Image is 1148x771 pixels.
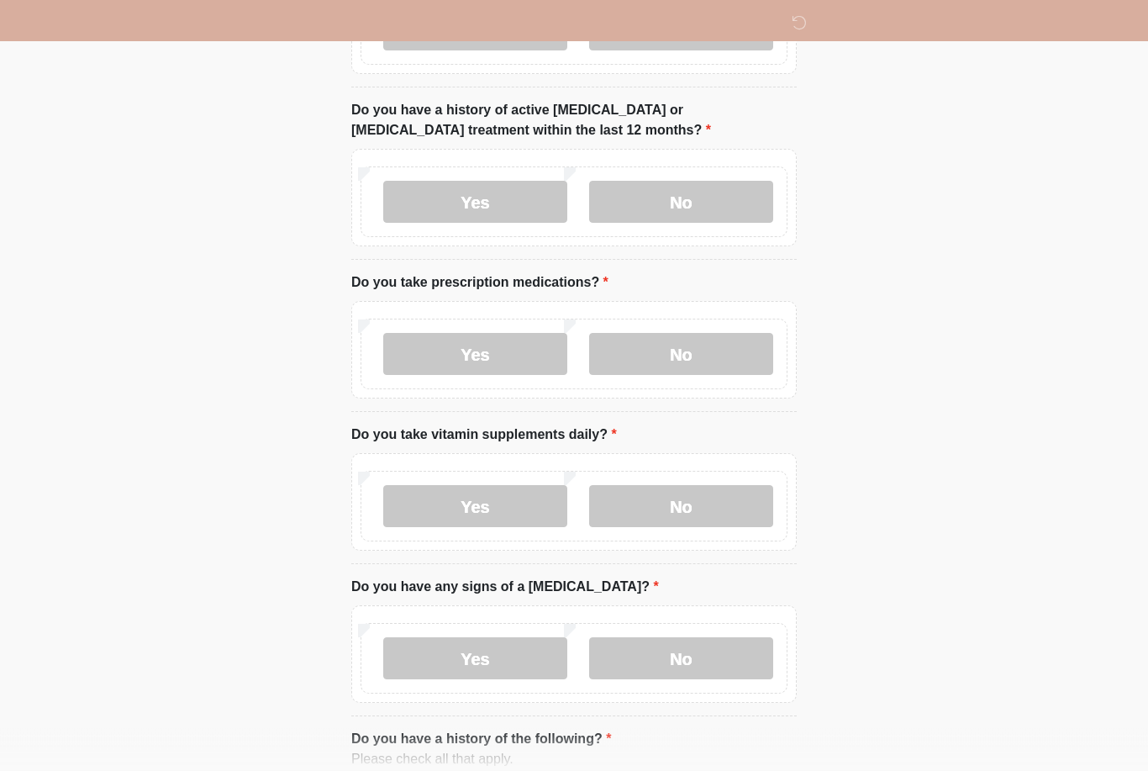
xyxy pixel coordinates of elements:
img: DM Studio Logo [334,13,356,34]
label: Do you take prescription medications? [351,273,608,293]
label: No [589,334,773,376]
label: Yes [383,486,567,528]
label: Do you have any signs of a [MEDICAL_DATA]? [351,578,659,598]
label: Yes [383,182,567,224]
label: No [589,638,773,680]
label: No [589,486,773,528]
div: Please check all that apply. [351,750,797,770]
label: Do you take vitamin supplements daily? [351,425,617,446]
label: Yes [383,638,567,680]
label: No [589,182,773,224]
label: Yes [383,334,567,376]
label: Do you have a history of the following? [351,730,611,750]
label: Do you have a history of active [MEDICAL_DATA] or [MEDICAL_DATA] treatment within the last 12 mon... [351,101,797,141]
